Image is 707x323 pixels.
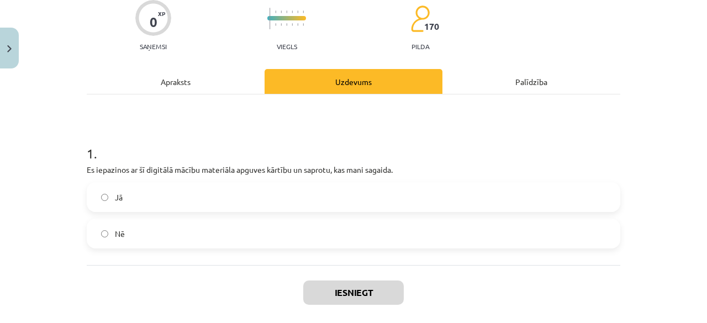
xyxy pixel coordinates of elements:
img: icon-short-line-57e1e144782c952c97e751825c79c345078a6d821885a25fce030b3d8c18986b.svg [275,23,276,26]
h1: 1 . [87,126,620,161]
input: Jā [101,194,108,201]
div: Apraksts [87,69,265,94]
img: icon-short-line-57e1e144782c952c97e751825c79c345078a6d821885a25fce030b3d8c18986b.svg [275,10,276,13]
div: 0 [150,14,157,30]
img: students-c634bb4e5e11cddfef0936a35e636f08e4e9abd3cc4e673bd6f9a4125e45ecb1.svg [410,5,430,33]
input: Nē [101,230,108,237]
img: icon-close-lesson-0947bae3869378f0d4975bcd49f059093ad1ed9edebbc8119c70593378902aed.svg [7,45,12,52]
img: icon-long-line-d9ea69661e0d244f92f715978eff75569469978d946b2353a9bb055b3ed8787d.svg [270,8,271,29]
img: icon-short-line-57e1e144782c952c97e751825c79c345078a6d821885a25fce030b3d8c18986b.svg [303,23,304,26]
img: icon-short-line-57e1e144782c952c97e751825c79c345078a6d821885a25fce030b3d8c18986b.svg [286,23,287,26]
img: icon-short-line-57e1e144782c952c97e751825c79c345078a6d821885a25fce030b3d8c18986b.svg [292,10,293,13]
p: Saņemsi [135,43,171,50]
img: icon-short-line-57e1e144782c952c97e751825c79c345078a6d821885a25fce030b3d8c18986b.svg [303,10,304,13]
p: pilda [411,43,429,50]
p: Viegls [277,43,297,50]
button: Iesniegt [303,280,404,305]
span: Jā [115,192,123,203]
div: Uzdevums [265,69,442,94]
img: icon-short-line-57e1e144782c952c97e751825c79c345078a6d821885a25fce030b3d8c18986b.svg [281,10,282,13]
div: Palīdzība [442,69,620,94]
img: icon-short-line-57e1e144782c952c97e751825c79c345078a6d821885a25fce030b3d8c18986b.svg [297,23,298,26]
span: XP [158,10,165,17]
p: Es iepazinos ar šī digitālā mācību materiāla apguves kārtību un saprotu, kas mani sagaida. [87,164,620,176]
span: Nē [115,228,125,240]
img: icon-short-line-57e1e144782c952c97e751825c79c345078a6d821885a25fce030b3d8c18986b.svg [286,10,287,13]
img: icon-short-line-57e1e144782c952c97e751825c79c345078a6d821885a25fce030b3d8c18986b.svg [297,10,298,13]
img: icon-short-line-57e1e144782c952c97e751825c79c345078a6d821885a25fce030b3d8c18986b.svg [281,23,282,26]
img: icon-short-line-57e1e144782c952c97e751825c79c345078a6d821885a25fce030b3d8c18986b.svg [292,23,293,26]
span: 170 [424,22,439,31]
